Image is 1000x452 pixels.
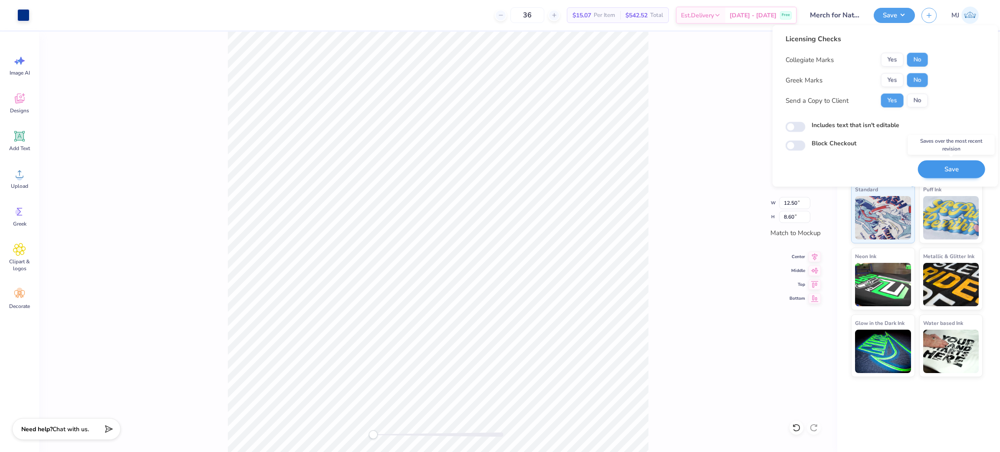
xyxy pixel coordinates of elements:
span: Designs [10,107,29,114]
a: MJ [947,7,983,24]
div: Licensing Checks [786,34,928,44]
input: – – [510,7,544,23]
div: Accessibility label [369,430,378,439]
button: Save [874,8,915,23]
span: Puff Ink [923,185,941,194]
span: Add Text [9,145,30,152]
button: No [907,94,928,108]
span: Neon Ink [855,252,876,261]
span: Bottom [789,295,805,302]
div: Send a Copy to Client [786,95,849,105]
span: Metallic & Glitter Ink [923,252,974,261]
span: Glow in the Dark Ink [855,318,905,328]
span: Upload [11,183,28,190]
span: Water based Ink [923,318,963,328]
button: No [907,73,928,87]
label: Block Checkout [812,139,856,148]
span: $542.52 [625,11,648,20]
strong: Need help? [21,425,53,433]
button: Yes [881,94,904,108]
img: Water based Ink [923,330,979,373]
span: Free [782,12,790,18]
span: Top [789,281,805,288]
img: Neon Ink [855,263,911,306]
span: Est. Delivery [681,11,714,20]
span: Middle [789,267,805,274]
span: Standard [855,185,878,194]
span: Chat with us. [53,425,89,433]
img: Standard [855,196,911,239]
span: Total [650,11,663,20]
div: Greek Marks [786,75,822,85]
img: Mark Joshua Mullasgo [961,7,979,24]
span: Image AI [10,69,30,76]
div: Collegiate Marks [786,55,834,65]
button: Yes [881,73,904,87]
span: Greek [13,220,26,227]
span: Clipart & logos [5,258,34,272]
div: Saves over the most recent revision [908,135,995,155]
span: MJ [951,10,959,20]
img: Puff Ink [923,196,979,239]
span: $15.07 [572,11,591,20]
button: Save [918,160,985,178]
span: Per Item [594,11,615,20]
span: Center [789,253,805,260]
button: Yes [881,53,904,67]
span: Decorate [9,303,30,310]
button: No [907,53,928,67]
input: Untitled Design [803,7,867,24]
label: Includes text that isn't editable [812,121,899,130]
span: [DATE] - [DATE] [730,11,776,20]
img: Metallic & Glitter Ink [923,263,979,306]
img: Glow in the Dark Ink [855,330,911,373]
